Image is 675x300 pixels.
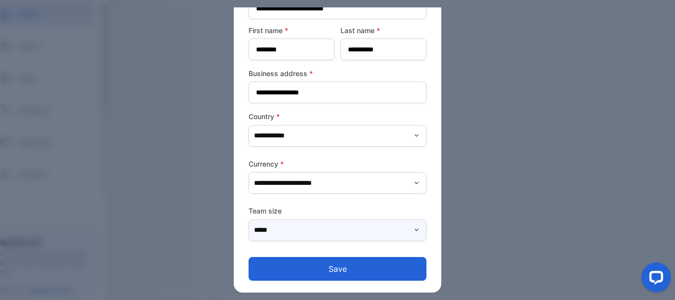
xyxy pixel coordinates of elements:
label: Country [249,111,426,122]
label: Currency [249,159,426,169]
label: Team size [249,206,426,216]
label: Business address [249,68,426,79]
label: Last name [340,25,426,36]
iframe: LiveChat chat widget [633,258,675,300]
button: Save [249,257,426,281]
label: First name [249,25,335,36]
